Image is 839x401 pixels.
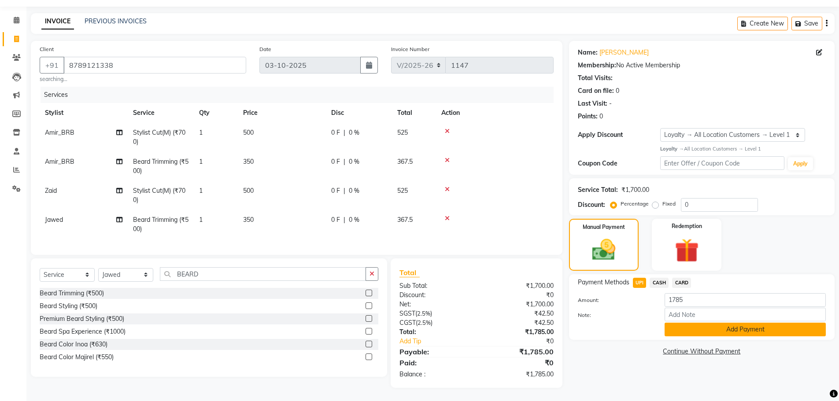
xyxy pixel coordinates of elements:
div: ₹42.50 [477,318,560,327]
span: 500 [243,187,254,195]
div: ₹1,700.00 [621,185,649,195]
div: Discount: [393,291,477,300]
div: ₹1,700.00 [477,300,560,309]
a: INVOICE [41,14,74,29]
span: 0 F [331,157,340,166]
a: Continue Without Payment [571,347,833,356]
span: 2.5% [417,310,430,317]
button: Save [791,17,822,30]
span: 2.5% [418,319,431,326]
div: Net: [393,300,477,309]
span: Total [399,268,420,277]
div: Balance : [393,370,477,379]
button: Add Payment [665,323,826,336]
div: Points: [578,112,598,121]
div: Beard Spa Experience (₹1000) [40,327,126,336]
span: 1 [199,187,203,195]
div: ₹1,700.00 [477,281,560,291]
label: Fixed [662,200,676,208]
span: 0 % [349,215,359,224]
div: All Location Customers → Level 1 [660,145,826,153]
span: 350 [243,158,254,166]
div: No Active Membership [578,61,826,70]
div: Coupon Code [578,159,661,168]
input: Search by Name/Mobile/Email/Code [63,57,246,74]
th: Total [392,103,436,123]
span: Beard Trimming (₹500) [133,158,188,175]
span: Beard Trimming (₹500) [133,216,188,233]
span: Stylist Cut(M) (₹700) [133,129,185,146]
label: Percentage [621,200,649,208]
a: PREVIOUS INVOICES [85,17,147,25]
div: Membership: [578,61,616,70]
span: Amir_BRB [45,129,74,136]
div: Beard Trimming (₹500) [40,289,104,298]
span: | [344,186,345,195]
label: Date [259,45,271,53]
span: 0 % [349,186,359,195]
input: Amount [665,293,826,307]
input: Enter Offer / Coupon Code [660,156,784,170]
div: Services [41,87,560,103]
span: 1 [199,216,203,224]
span: 1 [199,129,203,136]
div: ₹42.50 [477,309,560,318]
img: _gift.svg [667,235,706,265]
img: _cash.svg [585,236,623,263]
div: Total: [393,327,477,337]
span: 350 [243,216,254,224]
div: Sub Total: [393,281,477,291]
span: SGST [399,309,415,317]
div: Apply Discount [578,130,661,140]
div: Last Visit: [578,99,607,108]
span: 367.5 [397,216,413,224]
th: Qty [194,103,238,123]
div: Name: [578,48,598,57]
div: ₹0 [477,357,560,368]
div: ₹1,785.00 [477,370,560,379]
a: [PERSON_NAME] [599,48,649,57]
div: ( ) [393,309,477,318]
span: 1 [199,158,203,166]
a: Add Tip [393,337,490,346]
span: Jawed [45,216,63,224]
span: Amir_BRB [45,158,74,166]
label: Amount: [571,296,658,304]
th: Stylist [40,103,128,123]
th: Service [128,103,194,123]
span: UPI [633,278,647,288]
div: Beard Styling (₹500) [40,302,97,311]
span: 525 [397,187,408,195]
span: 0 % [349,157,359,166]
label: Invoice Number [391,45,429,53]
button: +91 [40,57,64,74]
span: 0 F [331,186,340,195]
span: CARD [672,278,691,288]
span: | [344,215,345,224]
span: | [344,157,345,166]
input: Add Note [665,308,826,321]
span: 0 F [331,128,340,137]
div: Payable: [393,346,477,357]
small: searching... [40,75,246,83]
span: 0 F [331,215,340,224]
span: CGST [399,319,416,327]
span: 525 [397,129,408,136]
span: | [344,128,345,137]
div: Premium Beard Styling (₹500) [40,314,124,324]
label: Client [40,45,54,53]
th: Price [238,103,326,123]
div: ₹0 [477,291,560,300]
button: Create New [737,17,788,30]
th: Disc [326,103,392,123]
div: Discount: [578,200,605,210]
button: Apply [788,157,813,170]
input: Search or Scan [160,267,366,281]
span: 367.5 [397,158,413,166]
div: Service Total: [578,185,618,195]
div: Beard Color Majirel (₹550) [40,353,114,362]
div: ₹0 [491,337,560,346]
span: 500 [243,129,254,136]
div: - [609,99,612,108]
span: Payment Methods [578,278,629,287]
